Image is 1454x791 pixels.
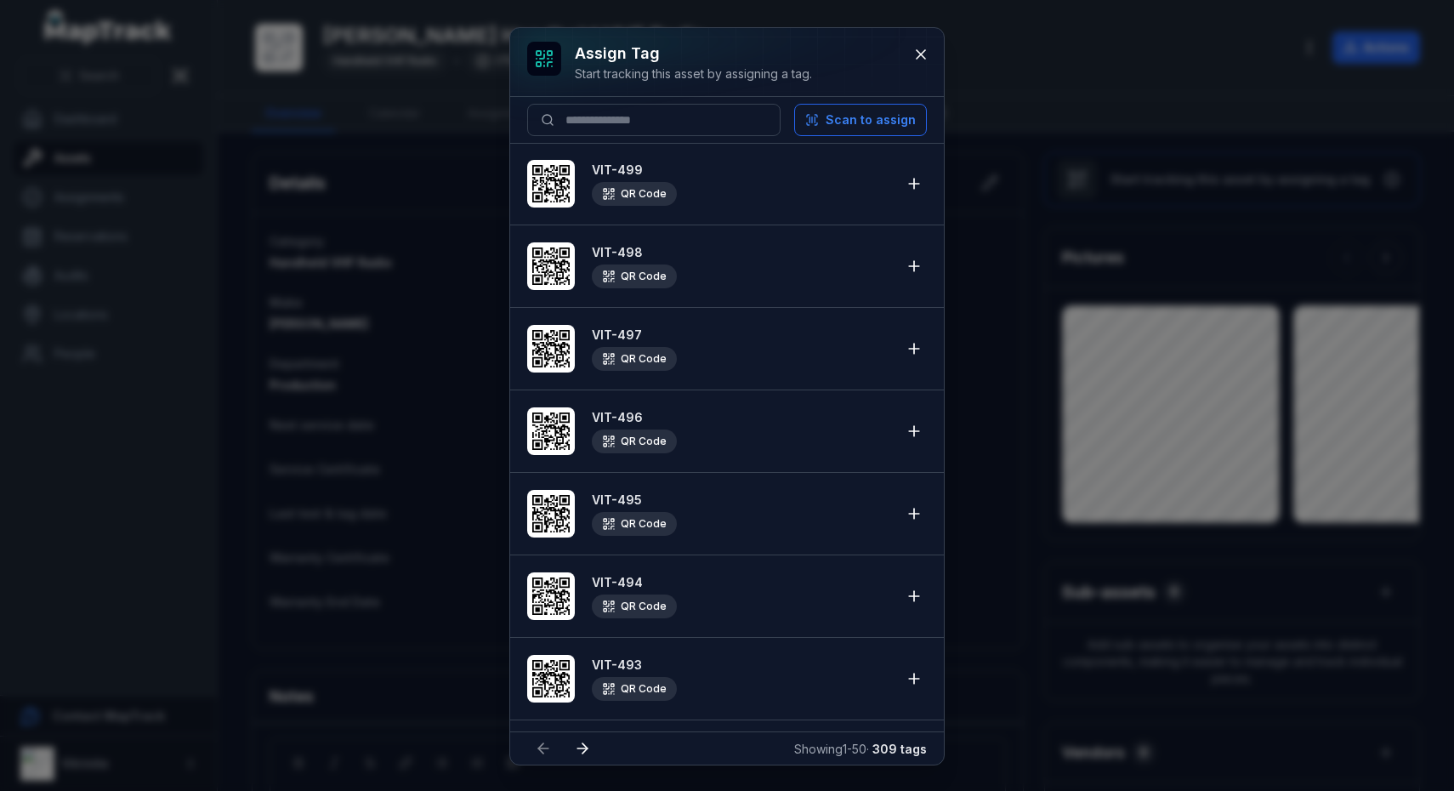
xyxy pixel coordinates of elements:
div: Start tracking this asset by assigning a tag. [575,65,812,83]
div: QR Code [592,347,677,371]
div: QR Code [592,512,677,536]
div: QR Code [592,182,677,206]
button: Scan to assign [794,104,927,136]
div: QR Code [592,430,677,453]
h3: Assign tag [575,42,812,65]
strong: VIT-495 [592,492,891,509]
div: QR Code [592,677,677,701]
strong: VIT-493 [592,657,891,674]
strong: 309 tags [872,742,927,756]
div: QR Code [592,595,677,618]
strong: VIT-498 [592,244,891,261]
strong: VIT-497 [592,327,891,344]
div: QR Code [592,265,677,288]
strong: VIT-496 [592,409,891,426]
span: Showing 1 - 50 · [794,742,927,756]
strong: VIT-494 [592,574,891,591]
strong: VIT-499 [592,162,891,179]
